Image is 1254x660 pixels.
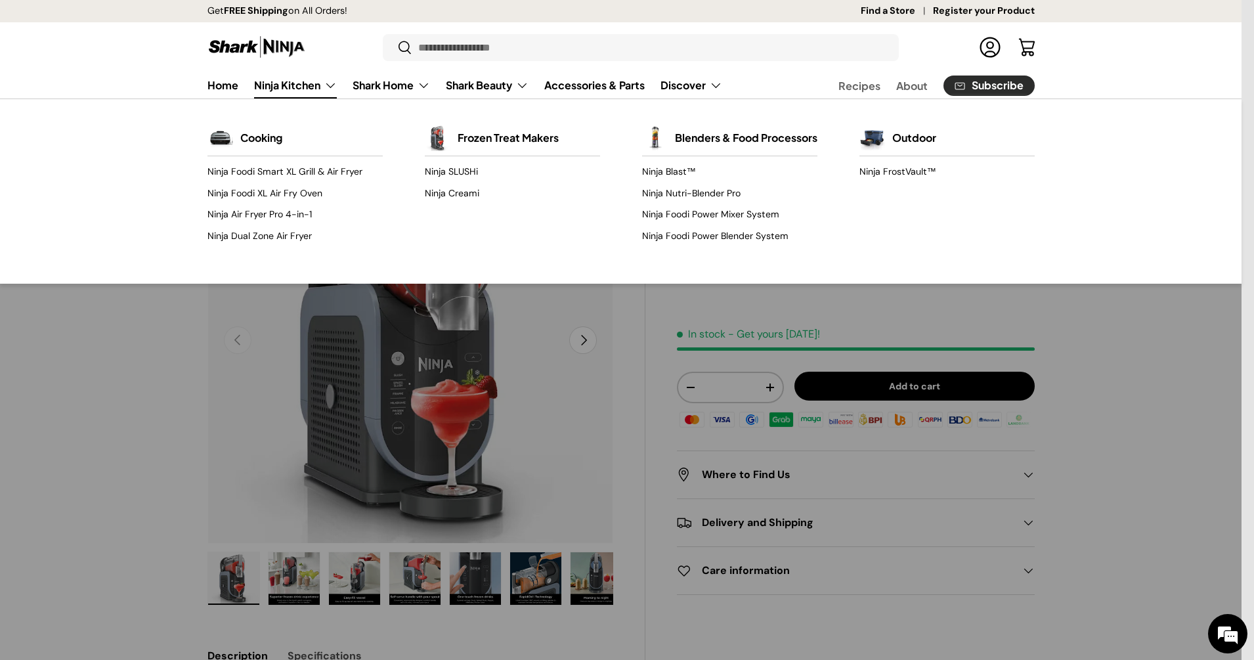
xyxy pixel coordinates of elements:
summary: Discover [653,72,730,99]
textarea: Type your message and hit 'Enter' [7,359,250,405]
nav: Secondary [807,72,1035,99]
div: Chat with us now [68,74,221,91]
a: Recipes [838,73,880,99]
p: Get on All Orders! [207,4,347,18]
a: Find a Store [861,4,933,18]
span: Subscribe [972,80,1024,91]
summary: Shark Beauty [438,72,536,99]
a: Subscribe [943,76,1035,96]
img: Shark Ninja Philippines [207,34,306,60]
span: We're online! [76,165,181,298]
a: Register your Product [933,4,1035,18]
nav: Primary [207,72,722,99]
strong: FREE Shipping [224,5,288,16]
a: About [896,73,928,99]
summary: Shark Home [345,72,438,99]
div: Minimize live chat window [215,7,247,38]
a: Home [207,72,238,98]
summary: Ninja Kitchen [246,72,345,99]
a: Accessories & Parts [544,72,645,98]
